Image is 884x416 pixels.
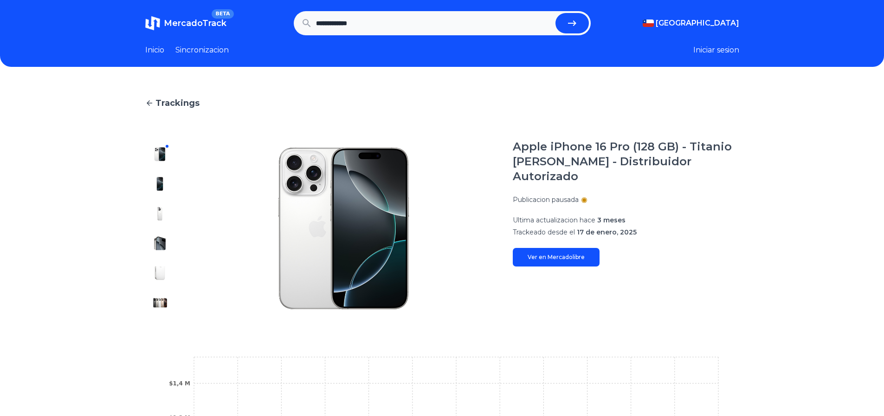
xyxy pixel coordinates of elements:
[169,380,190,387] tspan: $1,4 M
[153,295,168,310] img: Apple iPhone 16 Pro (128 GB) - Titanio blanco - Distribuidor Autorizado
[643,18,739,29] button: [GEOGRAPHIC_DATA]
[513,195,579,204] p: Publicacion pausada
[164,18,226,28] span: MercadoTrack
[577,228,637,236] span: 17 de enero, 2025
[513,228,575,236] span: Trackeado desde el
[175,45,229,56] a: Sincronizacion
[153,266,168,280] img: Apple iPhone 16 Pro (128 GB) - Titanio blanco - Distribuidor Autorizado
[656,18,739,29] span: [GEOGRAPHIC_DATA]
[513,248,600,266] a: Ver en Mercadolibre
[643,19,654,27] img: Chile
[145,45,164,56] a: Inicio
[145,16,160,31] img: MercadoTrack
[153,206,168,221] img: Apple iPhone 16 Pro (128 GB) - Titanio blanco - Distribuidor Autorizado
[513,139,739,184] h1: Apple iPhone 16 Pro (128 GB) - Titanio [PERSON_NAME] - Distribuidor Autorizado
[153,236,168,251] img: Apple iPhone 16 Pro (128 GB) - Titanio blanco - Distribuidor Autorizado
[145,97,739,110] a: Trackings
[597,216,626,224] span: 3 meses
[693,45,739,56] button: Iniciar sesion
[155,97,200,110] span: Trackings
[153,176,168,191] img: Apple iPhone 16 Pro (128 GB) - Titanio blanco - Distribuidor Autorizado
[513,216,595,224] span: Ultima actualizacion hace
[153,147,168,162] img: Apple iPhone 16 Pro (128 GB) - Titanio blanco - Distribuidor Autorizado
[212,9,233,19] span: BETA
[194,139,494,318] img: Apple iPhone 16 Pro (128 GB) - Titanio blanco - Distribuidor Autorizado
[145,16,226,31] a: MercadoTrackBETA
